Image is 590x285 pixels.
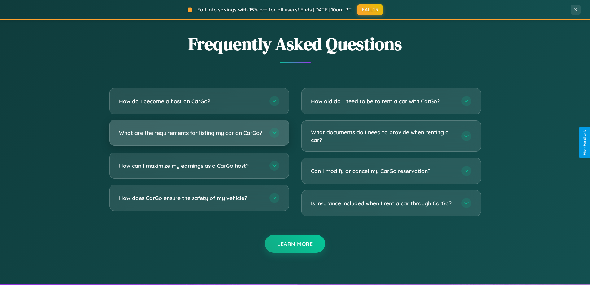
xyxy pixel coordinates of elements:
[119,97,263,105] h3: How do I become a host on CarGo?
[311,167,455,175] h3: Can I modify or cancel my CarGo reservation?
[109,32,481,56] h2: Frequently Asked Questions
[119,194,263,202] h3: How does CarGo ensure the safety of my vehicle?
[311,97,455,105] h3: How old do I need to be to rent a car with CarGo?
[197,7,352,13] span: Fall into savings with 15% off for all users! Ends [DATE] 10am PT.
[357,4,383,15] button: FALL15
[311,199,455,207] h3: Is insurance included when I rent a car through CarGo?
[119,162,263,170] h3: How can I maximize my earnings as a CarGo host?
[583,130,587,155] div: Give Feedback
[265,235,325,253] button: Learn More
[119,129,263,137] h3: What are the requirements for listing my car on CarGo?
[311,128,455,144] h3: What documents do I need to provide when renting a car?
